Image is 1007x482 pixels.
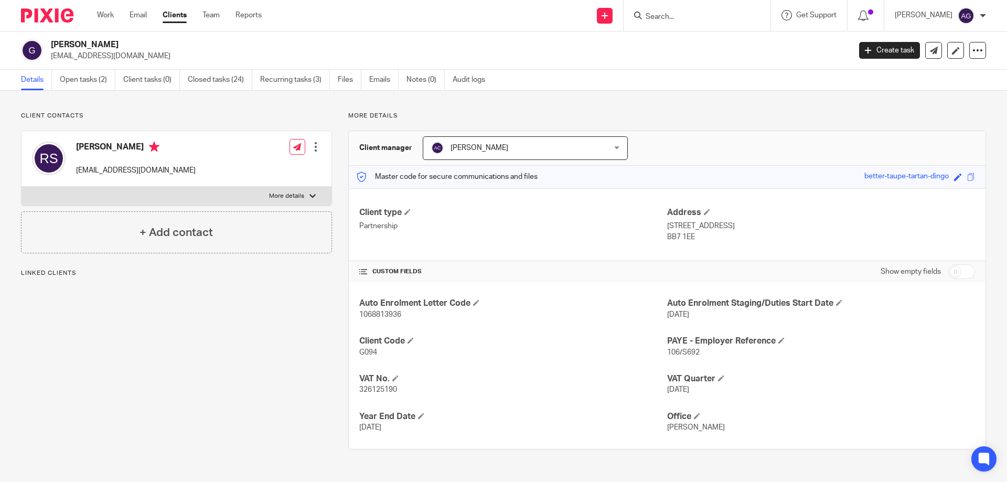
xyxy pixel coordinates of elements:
[359,411,667,422] h4: Year End Date
[895,10,952,20] p: [PERSON_NAME]
[359,311,401,318] span: 1068813936
[667,386,689,393] span: [DATE]
[130,10,147,20] a: Email
[667,373,975,384] h4: VAT Quarter
[667,424,725,431] span: [PERSON_NAME]
[453,70,493,90] a: Audit logs
[667,349,700,356] span: 106/S692
[357,172,538,182] p: Master code for secure communications and files
[235,10,262,20] a: Reports
[451,144,508,152] span: [PERSON_NAME]
[359,349,377,356] span: G094
[188,70,252,90] a: Closed tasks (24)
[260,70,330,90] a: Recurring tasks (3)
[667,411,975,422] h4: Office
[51,51,843,61] p: [EMAIL_ADDRESS][DOMAIN_NAME]
[76,165,196,176] p: [EMAIL_ADDRESS][DOMAIN_NAME]
[359,336,667,347] h4: Client Code
[21,8,73,23] img: Pixie
[359,267,667,276] h4: CUSTOM FIELDS
[338,70,361,90] a: Files
[881,266,941,277] label: Show empty fields
[359,386,397,393] span: 326125190
[958,7,974,24] img: svg%3E
[667,336,975,347] h4: PAYE - Employer Reference
[202,10,220,20] a: Team
[32,142,66,175] img: svg%3E
[667,232,975,242] p: BB7 1EE
[149,142,159,152] i: Primary
[163,10,187,20] a: Clients
[667,207,975,218] h4: Address
[140,224,213,241] h4: + Add contact
[60,70,115,90] a: Open tasks (2)
[269,192,304,200] p: More details
[645,13,739,22] input: Search
[51,39,685,50] h2: [PERSON_NAME]
[21,39,43,61] img: svg%3E
[359,207,667,218] h4: Client type
[667,298,975,309] h4: Auto Enrolment Staging/Duties Start Date
[406,70,445,90] a: Notes (0)
[667,221,975,231] p: [STREET_ADDRESS]
[796,12,837,19] span: Get Support
[359,373,667,384] h4: VAT No.
[123,70,180,90] a: Client tasks (0)
[667,311,689,318] span: [DATE]
[21,269,332,277] p: Linked clients
[21,70,52,90] a: Details
[76,142,196,155] h4: [PERSON_NAME]
[359,143,412,153] h3: Client manager
[369,70,399,90] a: Emails
[859,42,920,59] a: Create task
[97,10,114,20] a: Work
[21,112,332,120] p: Client contacts
[348,112,986,120] p: More details
[359,298,667,309] h4: Auto Enrolment Letter Code
[431,142,444,154] img: svg%3E
[359,424,381,431] span: [DATE]
[864,171,949,183] div: better-taupe-tartan-dingo
[359,221,667,231] p: Partnership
